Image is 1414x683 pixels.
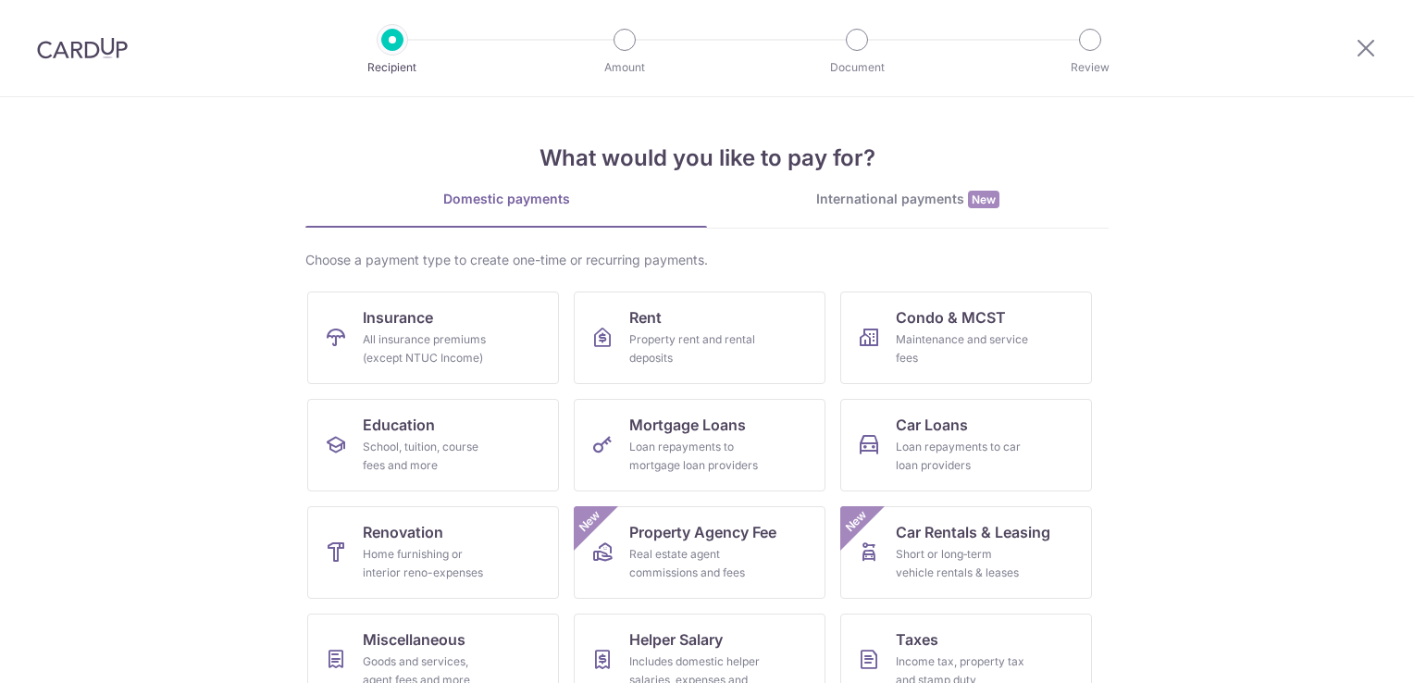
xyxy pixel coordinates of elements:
h4: What would you like to pay for? [305,142,1109,175]
span: Insurance [363,306,433,329]
span: Helper Salary [629,628,723,651]
div: Short or long‑term vehicle rentals & leases [896,545,1029,582]
span: Mortgage Loans [629,414,746,436]
a: RenovationHome furnishing or interior reno-expenses [307,506,559,599]
span: Car Rentals & Leasing [896,521,1050,543]
a: Car Rentals & LeasingShort or long‑term vehicle rentals & leasesNew [840,506,1092,599]
div: International payments [707,190,1109,209]
div: Real estate agent commissions and fees [629,545,763,582]
div: Domestic payments [305,190,707,208]
div: Home furnishing or interior reno-expenses [363,545,496,582]
p: Document [788,58,925,77]
span: Taxes [896,628,938,651]
div: Property rent and rental deposits [629,330,763,367]
span: New [841,506,872,537]
span: Condo & MCST [896,306,1006,329]
div: All insurance premiums (except NTUC Income) [363,330,496,367]
p: Amount [556,58,693,77]
a: Property Agency FeeReal estate agent commissions and feesNew [574,506,825,599]
a: Condo & MCSTMaintenance and service fees [840,292,1092,384]
a: InsuranceAll insurance premiums (except NTUC Income) [307,292,559,384]
div: Loan repayments to car loan providers [896,438,1029,475]
span: Education [363,414,435,436]
span: Property Agency Fee [629,521,776,543]
div: Choose a payment type to create one-time or recurring payments. [305,251,1109,269]
a: Car LoansLoan repayments to car loan providers [840,399,1092,491]
p: Recipient [324,58,461,77]
span: Renovation [363,521,443,543]
a: RentProperty rent and rental deposits [574,292,825,384]
div: Loan repayments to mortgage loan providers [629,438,763,475]
img: CardUp [37,37,128,59]
span: Car Loans [896,414,968,436]
span: New [575,506,605,537]
p: Review [1022,58,1159,77]
div: Maintenance and service fees [896,330,1029,367]
a: EducationSchool, tuition, course fees and more [307,399,559,491]
span: Rent [629,306,662,329]
span: New [968,191,999,208]
span: Miscellaneous [363,628,465,651]
div: School, tuition, course fees and more [363,438,496,475]
a: Mortgage LoansLoan repayments to mortgage loan providers [574,399,825,491]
